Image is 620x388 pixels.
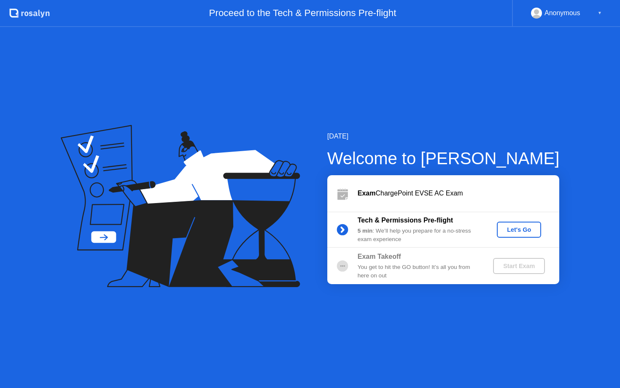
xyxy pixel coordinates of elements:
[358,263,479,280] div: You get to hit the GO button! It’s all you from here on out
[327,131,560,141] div: [DATE]
[497,222,541,238] button: Let's Go
[496,263,542,269] div: Start Exam
[358,188,559,198] div: ChargePoint EVSE AC Exam
[358,227,479,244] div: : We’ll help you prepare for a no-stress exam experience
[598,8,602,19] div: ▼
[358,253,401,260] b: Exam Takeoff
[358,217,453,224] b: Tech & Permissions Pre-flight
[545,8,580,19] div: Anonymous
[358,190,376,197] b: Exam
[493,258,545,274] button: Start Exam
[327,146,560,171] div: Welcome to [PERSON_NAME]
[500,226,538,233] div: Let's Go
[358,228,373,234] b: 5 min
